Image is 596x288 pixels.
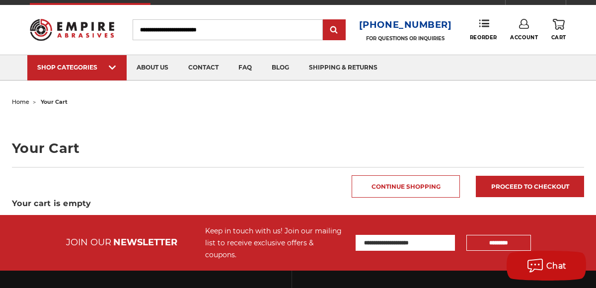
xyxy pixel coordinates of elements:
[546,261,567,271] span: Chat
[113,237,177,248] span: NEWSLETTER
[551,19,566,41] a: Cart
[510,34,538,41] span: Account
[37,64,117,71] div: SHOP CATEGORIES
[228,55,262,80] a: faq
[262,55,299,80] a: blog
[324,20,344,40] input: Submit
[178,55,228,80] a: contact
[12,142,584,155] h1: Your Cart
[470,34,497,41] span: Reorder
[352,175,460,198] a: Continue Shopping
[359,18,452,32] a: [PHONE_NUMBER]
[66,237,111,248] span: JOIN OUR
[507,251,586,281] button: Chat
[127,55,178,80] a: about us
[551,34,566,41] span: Cart
[12,98,29,105] a: home
[205,225,346,261] div: Keep in touch with us! Join our mailing list to receive exclusive offers & coupons.
[476,176,584,197] a: Proceed to checkout
[41,98,68,105] span: your cart
[359,35,452,42] p: FOR QUESTIONS OR INQUIRIES
[12,198,584,210] h3: Your cart is empty
[30,13,114,46] img: Empire Abrasives
[299,55,387,80] a: shipping & returns
[470,19,497,40] a: Reorder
